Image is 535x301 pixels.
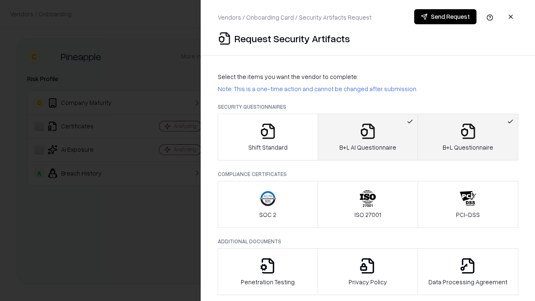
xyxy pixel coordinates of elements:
p: Shift Standard [248,143,288,152]
button: B+L AI Questionnaire [318,114,418,161]
p: Select the items you want the vendor to complete: [218,72,518,81]
p: B+L AI Questionnaire [339,143,396,152]
p: Security Questionnaires [218,103,518,110]
p: Vendors / Onboarding Card / Security Artifacts Request [218,13,372,22]
p: Privacy Policy [349,278,387,286]
button: Penetration Testing [218,248,318,295]
p: PCI-DSS [456,210,480,219]
button: B+L Questionnaire [418,114,518,161]
p: ISO 27001 [354,210,381,219]
p: Penetration Testing [241,278,295,286]
p: Request Security Artifacts [234,32,350,45]
p: Data Processing Agreement [428,278,507,286]
p: SOC 2 [259,210,276,219]
button: ISO 27001 [318,181,418,228]
button: SOC 2 [218,181,318,228]
button: Send Request [414,9,476,24]
p: Compliance Certificates [218,171,518,178]
button: Data Processing Agreement [418,248,518,295]
button: Shift Standard [218,114,318,161]
button: Privacy Policy [318,248,418,295]
button: PCI-DSS [418,181,518,228]
p: B+L Questionnaire [443,143,493,152]
p: Note: This is a one-time action and cannot be changed after submission. [218,84,518,93]
p: Additional Documents [218,238,518,245]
